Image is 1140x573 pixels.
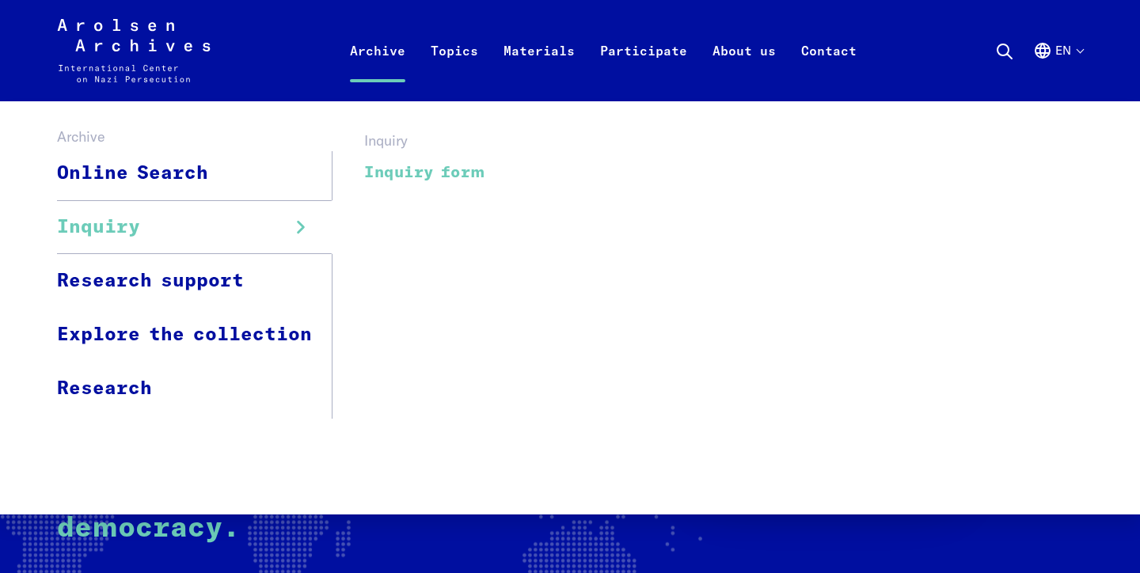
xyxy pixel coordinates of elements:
[491,38,587,101] a: Materials
[700,38,788,101] a: About us
[332,151,509,419] ul: Inquiry
[57,308,332,362] a: Explore the collection
[418,38,491,101] a: Topics
[337,38,418,101] a: Archive
[57,213,140,241] span: Inquiry
[587,38,700,101] a: Participate
[57,362,332,415] a: Research
[337,19,869,82] nav: Primary
[57,147,332,200] a: Online Search
[1033,41,1083,98] button: English, language selection
[788,38,869,101] a: Contact
[57,254,332,308] a: Research support
[364,154,485,190] a: Inquiry form
[57,200,332,254] a: Inquiry
[57,147,332,415] ul: Archive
